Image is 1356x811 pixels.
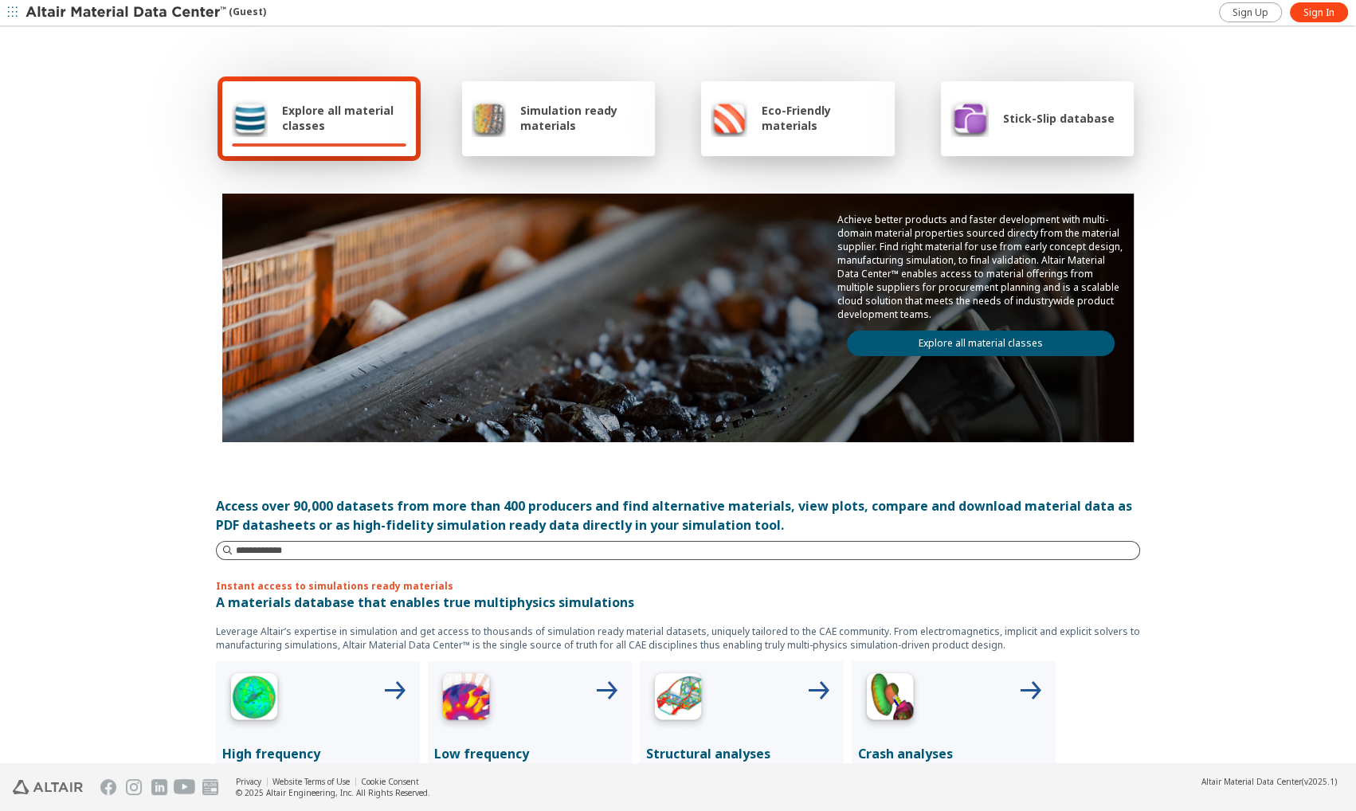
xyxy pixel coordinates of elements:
[858,744,1049,763] p: Crash analyses
[858,668,922,731] img: Crash Analyses Icon
[1201,776,1337,787] div: (v2025.1)
[25,5,266,21] div: (Guest)
[361,776,419,787] a: Cookie Consent
[646,668,710,731] img: Structural Analyses Icon
[216,625,1140,652] p: Leverage Altair’s expertise in simulation and get access to thousands of simulation ready materia...
[232,99,268,137] img: Explore all material classes
[216,496,1140,535] div: Access over 90,000 datasets from more than 400 producers and find alternative materials, view plo...
[25,5,229,21] img: Altair Material Data Center
[1303,6,1334,19] span: Sign In
[272,776,350,787] a: Website Terms of Use
[762,103,884,133] span: Eco-Friendly materials
[837,213,1124,321] p: Achieve better products and faster development with multi-domain material properties sourced dire...
[847,331,1115,356] a: Explore all material classes
[520,103,645,133] span: Simulation ready materials
[216,593,1140,612] p: A materials database that enables true multiphysics simulations
[236,787,430,798] div: © 2025 Altair Engineering, Inc. All Rights Reserved.
[711,99,747,137] img: Eco-Friendly materials
[646,744,837,763] p: Structural analyses
[950,99,989,137] img: Stick-Slip database
[13,780,83,794] img: Altair Engineering
[1201,776,1302,787] span: Altair Material Data Center
[434,744,625,782] p: Low frequency electromagnetics
[282,103,406,133] span: Explore all material classes
[434,668,498,731] img: Low Frequency Icon
[216,579,1140,593] p: Instant access to simulations ready materials
[472,99,506,137] img: Simulation ready materials
[236,776,261,787] a: Privacy
[222,744,413,782] p: High frequency electromagnetics
[222,668,286,731] img: High Frequency Icon
[1219,2,1282,22] a: Sign Up
[1003,111,1115,126] span: Stick-Slip database
[1233,6,1268,19] span: Sign Up
[1290,2,1348,22] a: Sign In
